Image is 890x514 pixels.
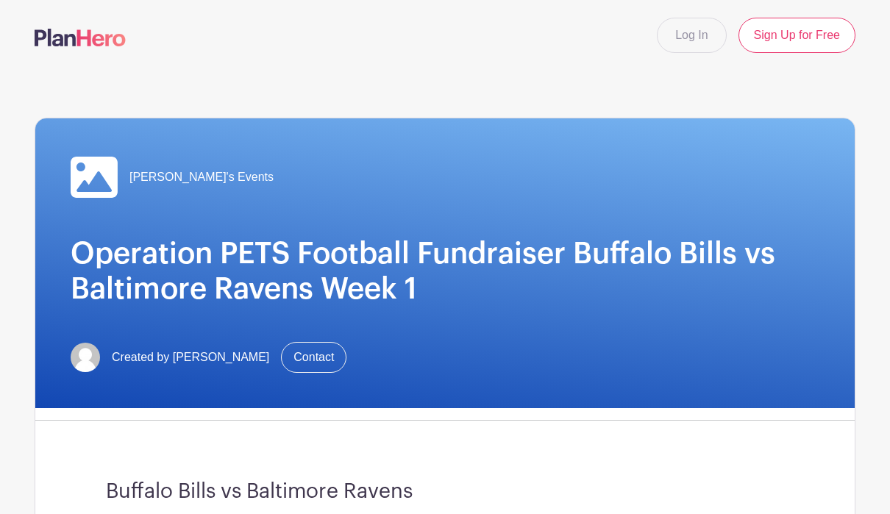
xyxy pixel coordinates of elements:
[106,479,784,504] h3: Buffalo Bills vs Baltimore Ravens
[281,342,346,373] a: Contact
[112,349,269,366] span: Created by [PERSON_NAME]
[35,29,126,46] img: logo-507f7623f17ff9eddc593b1ce0a138ce2505c220e1c5a4e2b4648c50719b7d32.svg
[657,18,726,53] a: Log In
[129,168,274,186] span: [PERSON_NAME]'s Events
[71,343,100,372] img: default-ce2991bfa6775e67f084385cd625a349d9dcbb7a52a09fb2fda1e96e2d18dcdb.png
[71,236,819,307] h1: Operation PETS Football Fundraiser Buffalo Bills vs Baltimore Ravens Week 1
[738,18,855,53] a: Sign Up for Free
